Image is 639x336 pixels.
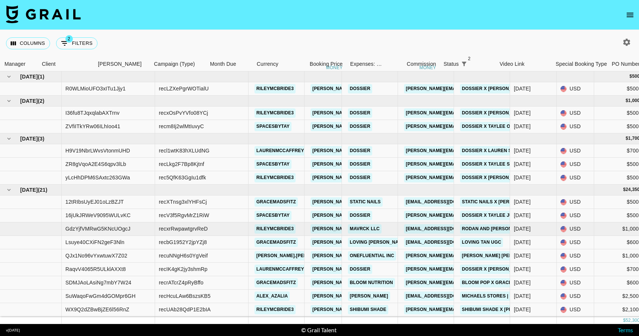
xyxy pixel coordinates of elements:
div: ZVfiITkYRw06ILhIoo41 [65,123,120,130]
div: Lsuye40CXiFN2geF3Nln [65,238,124,246]
div: Currency [253,57,290,71]
a: Dossier [348,211,372,220]
button: Show filters [56,37,98,49]
div: Month Due [210,57,236,71]
a: gracemadsfitz [254,278,298,287]
div: Aug '25 [514,238,531,246]
a: alex_azalia [254,292,290,301]
a: [PERSON_NAME] [348,292,390,301]
a: [PERSON_NAME][EMAIL_ADDRESS][PERSON_NAME][DOMAIN_NAME] [311,108,471,118]
a: [PERSON_NAME][EMAIL_ADDRESS][PERSON_NAME][DOMAIN_NAME] [311,146,471,155]
div: USD [557,276,594,290]
a: [PERSON_NAME][EMAIL_ADDRESS][PERSON_NAME][DOMAIN_NAME] [311,122,471,131]
a: rileymcbride3 [254,84,296,93]
a: Dossier x Taylee September [460,160,537,169]
a: [EMAIL_ADDRESS][DOMAIN_NAME] [404,292,488,301]
a: [PERSON_NAME][EMAIL_ADDRESS][DOMAIN_NAME] [404,265,526,274]
a: [PERSON_NAME].[PERSON_NAME] [254,251,336,261]
div: 12tRIbsUyEJ01oLzBZJT [65,198,124,206]
div: USD [557,171,594,185]
div: Aug '25 [514,225,531,232]
a: laurenmccaffrey [254,265,306,274]
div: Nov '25 [514,85,531,92]
div: USD [557,120,594,133]
div: Status [440,57,496,71]
div: rec5QfK63GgIu1dfk [159,174,206,181]
span: [DATE] [20,186,38,194]
div: I36fu8TJqxqlabAXTrnv [65,109,120,117]
div: recbG1952Y2jpYZj8 [159,238,207,246]
a: [PERSON_NAME][EMAIL_ADDRESS][PERSON_NAME][DOMAIN_NAME] [311,211,471,220]
div: SuWaqoFwGm4dGOMpr6GH [65,292,136,300]
div: Manager [1,57,38,71]
a: Dossier [348,122,372,131]
div: recrATcrZ4pRyBffo [159,279,204,286]
a: gracemadsfitz [254,238,298,247]
div: Client [38,57,94,71]
button: hide children [4,71,14,82]
a: [PERSON_NAME][EMAIL_ADDRESS][DOMAIN_NAME] [404,278,526,287]
div: Oct '25 [514,123,531,130]
a: rileymcbride3 [254,305,296,314]
span: 2 [65,35,73,43]
a: Dossier x Taylee October [460,122,531,131]
div: Aug '25 [514,279,531,286]
a: [PERSON_NAME][EMAIL_ADDRESS][PERSON_NAME][DOMAIN_NAME] [311,84,471,93]
a: [EMAIL_ADDRESS][DOMAIN_NAME] [404,238,488,247]
div: H9V19NbrLWvsVtonmUHD [65,147,130,154]
div: Client [42,57,56,71]
div: recLkg2F7Bp8Kjtnf [159,160,204,168]
button: open drawer [623,7,638,22]
button: hide children [4,96,14,106]
div: USD [557,249,594,263]
span: 2 [466,55,473,62]
div: recxOsPvYVfo08YCj [159,109,208,117]
a: Dossier [348,108,372,118]
a: [EMAIL_ADDRESS][DOMAIN_NAME] [404,224,488,234]
div: SDMJAoLAsiNg7mbY7W24 [65,279,132,286]
div: Aug '25 [514,265,531,273]
a: spacesbytay [254,160,291,169]
a: [PERSON_NAME][EMAIL_ADDRESS][DOMAIN_NAME] [404,108,526,118]
div: Special Booking Type [556,57,607,71]
span: [DATE] [20,97,38,105]
div: Expenses: Remove Commission? [350,57,382,71]
div: Commission [407,57,436,71]
button: hide children [4,185,14,195]
div: $ [626,98,628,104]
a: Dossier [348,173,372,182]
a: [PERSON_NAME][EMAIL_ADDRESS][PERSON_NAME][DOMAIN_NAME] [311,173,471,182]
a: [PERSON_NAME][EMAIL_ADDRESS][PERSON_NAME][DOMAIN_NAME] [311,238,471,247]
div: 2 active filters [459,59,469,69]
span: ( 3 ) [38,135,44,142]
div: Manager [4,57,25,71]
div: GdzYjfVMRwG5KNcUOgcJ [65,225,130,232]
div: USD [557,317,594,330]
a: spacesbytay [254,122,291,131]
a: Michaels Stores | College Bound Campaign [460,292,577,301]
div: recXTnsg3xlYHFsCj [159,198,207,206]
a: Shibumi Shade x [PERSON_NAME] [460,305,544,314]
div: recuNNgH6s0YgVeif [159,252,208,259]
a: Loving Tan UGC [460,238,503,247]
div: $ [623,317,626,324]
a: spacesbytay [254,211,291,220]
div: USD [557,209,594,222]
a: [PERSON_NAME][EMAIL_ADDRESS][DOMAIN_NAME] [404,211,526,220]
a: [PERSON_NAME][EMAIL_ADDRESS][PERSON_NAME][DOMAIN_NAME] [311,265,471,274]
span: [DATE] [20,135,38,142]
div: USD [557,195,594,209]
div: $ [626,135,628,142]
div: USD [557,222,594,236]
div: Sep '25 [514,160,531,168]
a: [PERSON_NAME][EMAIL_ADDRESS][PERSON_NAME][DOMAIN_NAME] [311,278,471,287]
button: Show filters [459,59,469,69]
a: [PERSON_NAME][EMAIL_ADDRESS][DOMAIN_NAME] [404,84,526,93]
div: USD [557,144,594,158]
div: QJx1No96vYxwtuwX7Z02 [65,252,127,259]
a: [PERSON_NAME][EMAIL_ADDRESS][DOMAIN_NAME] [404,122,526,131]
span: [DATE] [20,73,38,80]
div: Campaign (Type) [150,57,206,71]
div: recl1wtK83hXLUdNG [159,147,210,154]
a: Dossier x [PERSON_NAME] [460,108,528,118]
